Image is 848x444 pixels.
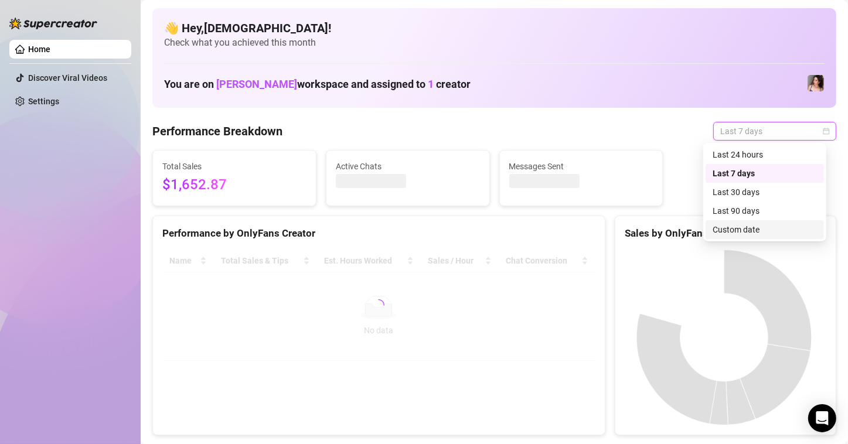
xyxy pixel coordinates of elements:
[713,148,817,161] div: Last 24 hours
[428,78,434,90] span: 1
[713,167,817,180] div: Last 7 days
[336,160,480,173] span: Active Chats
[164,78,471,91] h1: You are on workspace and assigned to creator
[706,183,824,201] div: Last 30 days
[373,299,384,311] span: loading
[808,404,836,432] div: Open Intercom Messenger
[823,128,830,135] span: calendar
[9,18,97,29] img: logo-BBDzfeDw.svg
[713,223,817,236] div: Custom date
[509,160,653,173] span: Messages Sent
[706,201,824,220] div: Last 90 days
[713,186,817,199] div: Last 30 days
[162,160,306,173] span: Total Sales
[216,78,297,90] span: [PERSON_NAME]
[706,164,824,183] div: Last 7 days
[706,145,824,164] div: Last 24 hours
[152,123,282,139] h4: Performance Breakdown
[713,204,817,217] div: Last 90 days
[28,97,59,106] a: Settings
[162,226,595,241] div: Performance by OnlyFans Creator
[808,75,824,91] img: Lauren
[162,174,306,196] span: $1,652.87
[164,36,825,49] span: Check what you achieved this month
[28,45,50,54] a: Home
[720,122,829,140] span: Last 7 days
[625,226,826,241] div: Sales by OnlyFans Creator
[28,73,107,83] a: Discover Viral Videos
[164,20,825,36] h4: 👋 Hey, [DEMOGRAPHIC_DATA] !
[706,220,824,239] div: Custom date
